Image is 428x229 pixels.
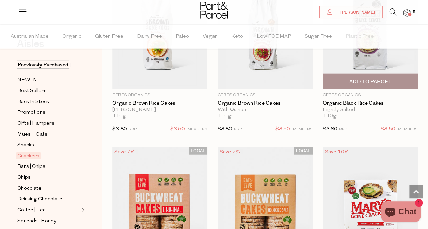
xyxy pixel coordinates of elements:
[379,201,423,224] inbox-online-store-chat: Shopify online store chat
[398,128,418,131] small: MEMBERS
[17,162,79,171] a: Bars | Chips
[403,9,410,16] a: 5
[95,25,123,49] span: Gluten Free
[218,113,231,119] span: 110g
[112,100,207,106] a: Organic Brown Rice Cakes
[203,25,218,49] span: Vegan
[112,113,126,119] span: 110g
[17,163,45,171] span: Bars | Chips
[17,98,49,106] span: Back In Stock
[170,125,185,134] span: $3.50
[17,141,79,149] a: Snacks
[112,92,207,99] p: Ceres Organics
[17,184,79,193] a: Chocolate
[218,127,232,132] span: $3.80
[305,25,332,49] span: Sugar Free
[189,147,207,155] span: LOCAL
[323,147,351,157] div: Save 10%
[411,9,417,15] span: 5
[17,76,79,84] a: NEW IN
[323,100,418,106] a: Organic Black Rice Cakes
[62,25,81,49] span: Organic
[17,206,79,214] a: Coffee | Tea
[17,152,79,160] a: Crackers
[17,206,46,214] span: Coffee | Tea
[294,147,313,155] span: LOCAL
[200,2,228,19] img: Part&Parcel
[218,92,313,99] p: Ceres Organics
[17,195,79,204] a: Drinking Chocolate
[17,98,79,106] a: Back In Stock
[323,107,418,113] div: Lightly Salted
[17,119,79,128] a: Gifts | Hampers
[349,78,391,85] span: Add To Parcel
[129,128,137,131] small: RRP
[112,127,127,132] span: $3.80
[16,61,70,69] span: Previously Purchased
[17,76,37,84] span: NEW IN
[334,10,375,15] span: Hi [PERSON_NAME]
[112,147,137,157] div: Save 7%
[188,128,207,131] small: MEMBERS
[218,107,313,113] div: With Quinoa
[17,87,47,95] span: Best Sellers
[17,61,79,69] a: Previously Purchased
[17,108,79,117] a: Promotions
[234,128,242,131] small: RRP
[17,87,79,95] a: Best Sellers
[17,130,79,139] a: Muesli | Oats
[16,152,41,159] span: Crackers
[319,6,383,18] a: Hi [PERSON_NAME]
[137,25,162,49] span: Dairy Free
[17,184,42,193] span: Chocolate
[17,120,54,128] span: Gifts | Hampers
[17,109,45,117] span: Promotions
[80,206,84,214] button: Expand/Collapse Coffee | Tea
[257,25,291,49] span: Low FODMAP
[17,141,34,149] span: Snacks
[17,195,62,204] span: Drinking Chocolate
[339,128,347,131] small: RRP
[218,147,242,157] div: Save 7%
[17,217,56,225] span: Spreads | Honey
[17,174,31,182] span: Chips
[323,74,418,89] button: Add To Parcel
[323,127,337,132] span: $3.80
[275,125,290,134] span: $3.50
[11,25,49,49] span: Australian Made
[17,173,79,182] a: Chips
[218,100,313,106] a: Organic Brown Rice Cakes
[231,25,243,49] span: Keto
[323,92,418,99] p: Ceres Organics
[381,125,395,134] span: $3.50
[346,25,374,49] span: Plastic Free
[17,130,47,139] span: Muesli | Oats
[112,107,207,113] div: [PERSON_NAME]
[293,128,313,131] small: MEMBERS
[17,217,79,225] a: Spreads | Honey
[176,25,189,49] span: Paleo
[323,113,336,119] span: 110g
